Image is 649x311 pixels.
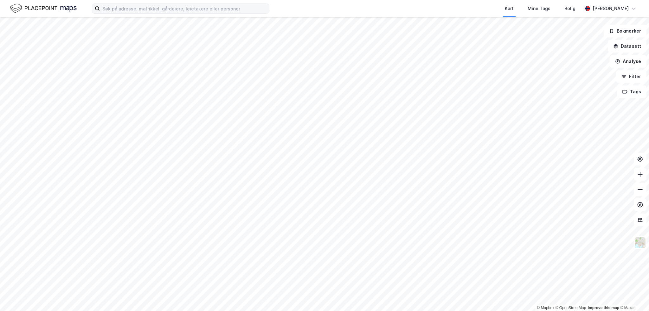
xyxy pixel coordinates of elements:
div: Kontrollprogram for chat [617,281,649,311]
button: Tags [617,85,646,98]
iframe: Chat Widget [617,281,649,311]
button: Datasett [608,40,646,53]
img: Z [634,237,646,249]
input: Søk på adresse, matrikkel, gårdeiere, leietakere eller personer [100,4,269,13]
div: Bolig [564,5,575,12]
div: Kart [505,5,514,12]
a: Mapbox [537,306,554,310]
button: Filter [616,70,646,83]
div: [PERSON_NAME] [593,5,629,12]
button: Bokmerker [604,25,646,37]
a: Improve this map [588,306,619,310]
img: logo.f888ab2527a4732fd821a326f86c7f29.svg [10,3,77,14]
div: Mine Tags [528,5,550,12]
a: OpenStreetMap [556,306,586,310]
button: Analyse [610,55,646,68]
